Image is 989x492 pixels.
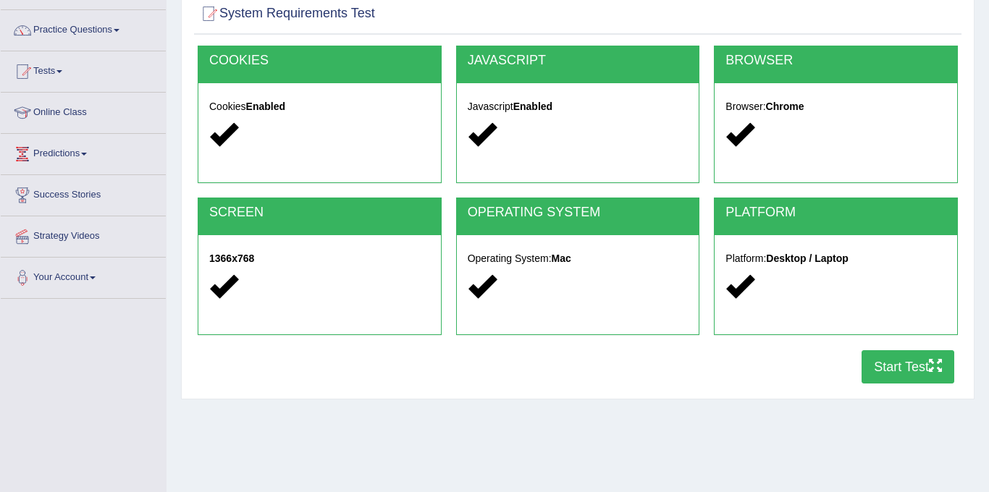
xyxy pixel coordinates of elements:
h2: SCREEN [209,205,430,220]
a: Predictions [1,134,166,170]
strong: Mac [552,253,571,264]
h5: Browser: [725,101,946,112]
strong: Desktop / Laptop [766,253,849,264]
h5: Javascript [468,101,689,112]
h2: COOKIES [209,54,430,68]
strong: Enabled [246,101,285,112]
a: Online Class [1,93,166,129]
a: Your Account [1,258,166,294]
h5: Cookies [209,101,430,112]
a: Success Stories [1,175,166,211]
strong: Enabled [513,101,552,112]
h2: JAVASCRIPT [468,54,689,68]
a: Strategy Videos [1,216,166,253]
h2: OPERATING SYSTEM [468,205,689,220]
h2: BROWSER [725,54,946,68]
h5: Operating System: [468,253,689,264]
h2: PLATFORM [725,205,946,220]
strong: Chrome [766,101,804,112]
h5: Platform: [725,253,946,264]
h2: System Requirements Test [198,3,375,25]
a: Practice Questions [1,10,166,46]
strong: 1366x768 [209,253,254,264]
button: Start Test [862,350,954,383]
a: Tests [1,51,166,88]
